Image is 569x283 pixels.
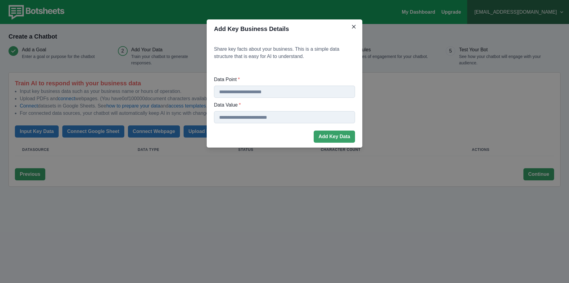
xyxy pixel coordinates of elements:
[214,76,351,83] label: Data Point
[214,101,351,109] label: Data Value
[207,19,362,38] header: Add Key Business Details
[349,22,359,32] button: Close
[314,131,355,143] button: Add Key Data
[207,38,362,67] p: Share key facts about your business. This is a simple data structure that is easy for AI to under...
